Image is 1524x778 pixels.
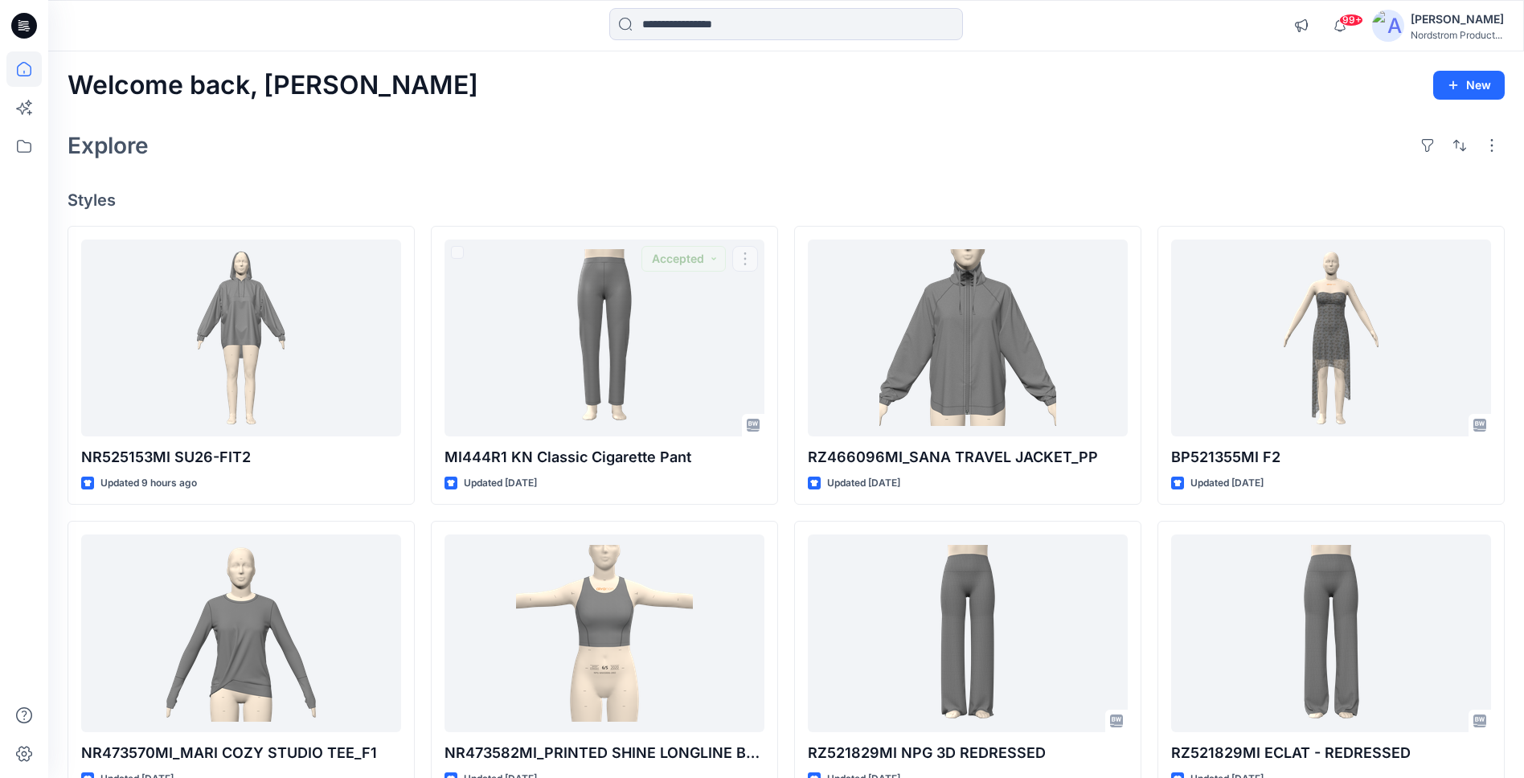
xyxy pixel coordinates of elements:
h2: Explore [68,133,149,158]
p: NR525153MI SU26-FIT2 [81,446,401,469]
span: 99+ [1339,14,1363,27]
p: Updated 9 hours ago [100,475,197,492]
h4: Styles [68,190,1505,210]
p: MI444R1 KN Classic Cigarette Pant [444,446,764,469]
p: Updated [DATE] [827,475,900,492]
a: NR473570MI_MARI COZY STUDIO TEE_F1 [81,534,401,731]
a: MI444R1 KN Classic Cigarette Pant [444,240,764,436]
p: NR473570MI_MARI COZY STUDIO TEE_F1 [81,742,401,764]
button: New [1433,71,1505,100]
p: NR473582MI_PRINTED SHINE LONGLINE BRA [444,742,764,764]
p: Updated [DATE] [1190,475,1264,492]
a: NR473582MI_PRINTED SHINE LONGLINE BRA [444,534,764,731]
p: RZ466096MI_SANA TRAVEL JACKET_PP [808,446,1128,469]
a: NR525153MI SU26-FIT2 [81,240,401,436]
h2: Welcome back, [PERSON_NAME] [68,71,478,100]
img: avatar [1372,10,1404,42]
p: RZ521829MI ECLAT - REDRESSED [1171,742,1491,764]
div: Nordstrom Product... [1411,29,1504,41]
p: RZ521829MI NPG 3D REDRESSED [808,742,1128,764]
p: BP521355MI F2 [1171,446,1491,469]
a: BP521355MI F2 [1171,240,1491,436]
p: Updated [DATE] [464,475,537,492]
a: RZ466096MI_SANA TRAVEL JACKET_PP [808,240,1128,436]
div: [PERSON_NAME] [1411,10,1504,29]
a: RZ521829MI NPG 3D REDRESSED [808,534,1128,731]
a: RZ521829MI ECLAT - REDRESSED [1171,534,1491,731]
